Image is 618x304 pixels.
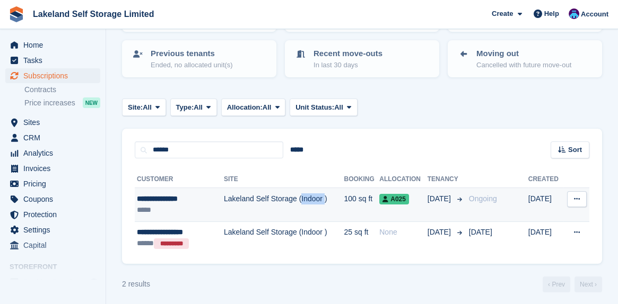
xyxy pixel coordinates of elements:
[224,188,344,221] td: Lakeland Self Storage (Indoor )
[5,115,100,130] a: menu
[543,276,570,292] a: Previous
[5,176,100,191] a: menu
[23,53,87,68] span: Tasks
[135,171,224,188] th: Customer
[568,145,582,155] span: Sort
[314,48,382,60] p: Recent move-outs
[23,161,87,176] span: Invoices
[544,8,559,19] span: Help
[428,171,465,188] th: Tenancy
[23,238,87,253] span: Capital
[23,192,87,207] span: Coupons
[344,188,379,221] td: 100 sq ft
[469,194,497,203] span: Ongoing
[143,102,152,113] span: All
[5,146,100,160] a: menu
[83,97,100,108] div: NEW
[23,146,87,160] span: Analytics
[5,130,100,145] a: menu
[492,8,513,19] span: Create
[5,38,100,52] a: menu
[286,41,438,76] a: Recent move-outs In last 30 days
[8,6,24,22] img: stora-icon-8386f47178a22dfd0bd8f6a31ec36ba5ce8667c1dd55bd0f319d3a0aa187defe.svg
[295,102,334,113] span: Unit Status:
[224,221,344,255] td: Lakeland Self Storage (Indoor )
[23,38,87,52] span: Home
[263,102,272,113] span: All
[469,228,492,236] span: [DATE]
[528,188,563,221] td: [DATE]
[23,68,87,83] span: Subscriptions
[428,193,453,204] span: [DATE]
[476,60,571,70] p: Cancelled with future move-out
[5,192,100,207] a: menu
[23,222,87,237] span: Settings
[24,98,75,108] span: Price increases
[151,48,233,60] p: Previous tenants
[334,102,343,113] span: All
[344,221,379,255] td: 25 sq ft
[24,97,100,109] a: Price increases NEW
[528,221,563,255] td: [DATE]
[122,99,166,116] button: Site: All
[23,176,87,191] span: Pricing
[5,68,100,83] a: menu
[23,130,87,145] span: CRM
[10,262,106,272] span: Storefront
[122,279,150,290] div: 2 results
[569,8,579,19] img: David Dickson
[476,48,571,60] p: Moving out
[428,227,453,238] span: [DATE]
[575,276,602,292] a: Next
[528,171,563,188] th: Created
[290,99,357,116] button: Unit Status: All
[24,85,100,95] a: Contracts
[449,41,601,76] a: Moving out Cancelled with future move-out
[379,171,428,188] th: Allocation
[224,171,344,188] th: Site
[5,161,100,176] a: menu
[29,5,159,23] a: Lakeland Self Storage Limited
[227,102,263,113] span: Allocation:
[128,102,143,113] span: Site:
[314,60,382,70] p: In last 30 days
[170,99,217,116] button: Type: All
[23,207,87,222] span: Protection
[23,115,87,130] span: Sites
[541,276,604,292] nav: Page
[5,275,100,290] a: menu
[176,102,194,113] span: Type:
[88,276,100,289] a: Preview store
[581,9,608,20] span: Account
[5,207,100,222] a: menu
[221,99,286,116] button: Allocation: All
[5,53,100,68] a: menu
[151,60,233,70] p: Ended, no allocated unit(s)
[344,171,379,188] th: Booking
[5,222,100,237] a: menu
[194,102,203,113] span: All
[123,41,275,76] a: Previous tenants Ended, no allocated unit(s)
[23,275,87,290] span: Booking Portal
[5,238,100,253] a: menu
[379,194,409,204] span: A025
[379,227,428,238] div: None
